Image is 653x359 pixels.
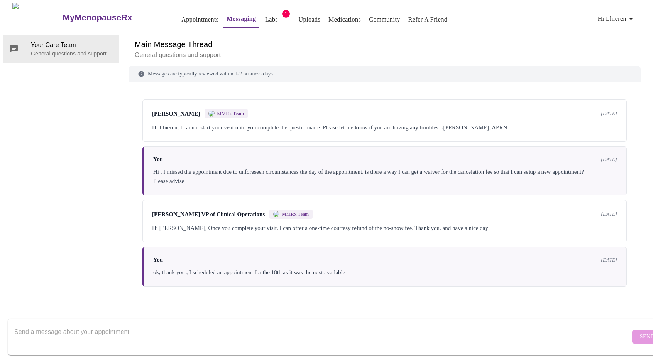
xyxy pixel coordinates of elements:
a: Refer a Friend [408,14,448,25]
div: Hi Lhieren, I cannot start your visit until you complete the questionnaire. Please let me know if... [152,123,617,132]
button: Uploads [296,12,324,27]
div: Hi [PERSON_NAME], Once you complete your visit, I can offer a one-time courtesy refund of the no-... [152,223,617,233]
textarea: Send a message about your appointment [14,324,630,349]
button: Community [366,12,403,27]
div: Your Care TeamGeneral questions and support [3,35,119,63]
span: You [153,156,163,163]
span: MMRx Team [217,111,244,117]
img: MMRX [273,211,279,217]
span: Hi Lhieren [598,13,636,24]
span: MMRx Team [282,211,309,217]
a: Messaging [227,13,256,24]
span: [DATE] [601,211,617,217]
a: Community [369,14,400,25]
button: Labs [259,12,284,27]
a: Medications [328,14,361,25]
button: Hi Lhieren [595,11,639,27]
img: MMRX [208,111,215,117]
span: [DATE] [601,156,617,163]
a: MyMenopauseRx [62,4,163,31]
span: [DATE] [601,257,617,263]
p: General questions and support [31,50,113,57]
button: Appointments [178,12,222,27]
p: General questions and support [135,50,634,60]
a: Uploads [299,14,321,25]
img: MyMenopauseRx Logo [12,3,62,32]
span: 1 [282,10,290,18]
span: [PERSON_NAME] [152,111,200,117]
h3: MyMenopauseRx [63,13,132,23]
h6: Main Message Thread [135,38,634,50]
button: Messaging [223,11,259,28]
button: Refer a Friend [405,12,451,27]
span: [PERSON_NAME] VP of Clinical Operations [152,211,265,218]
a: Appointments [181,14,218,25]
span: [DATE] [601,111,617,117]
button: Medications [325,12,364,27]
span: Your Care Team [31,40,113,50]
span: You [153,257,163,263]
div: ok, thank you , I scheduled an appointment for the 18th as it was the next available [153,268,617,277]
div: Messages are typically reviewed within 1-2 business days [129,66,641,82]
div: Hi , I missed the appointment due to unforeseen circumstances the day of the appointment, is ther... [153,167,617,186]
a: Labs [265,14,278,25]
